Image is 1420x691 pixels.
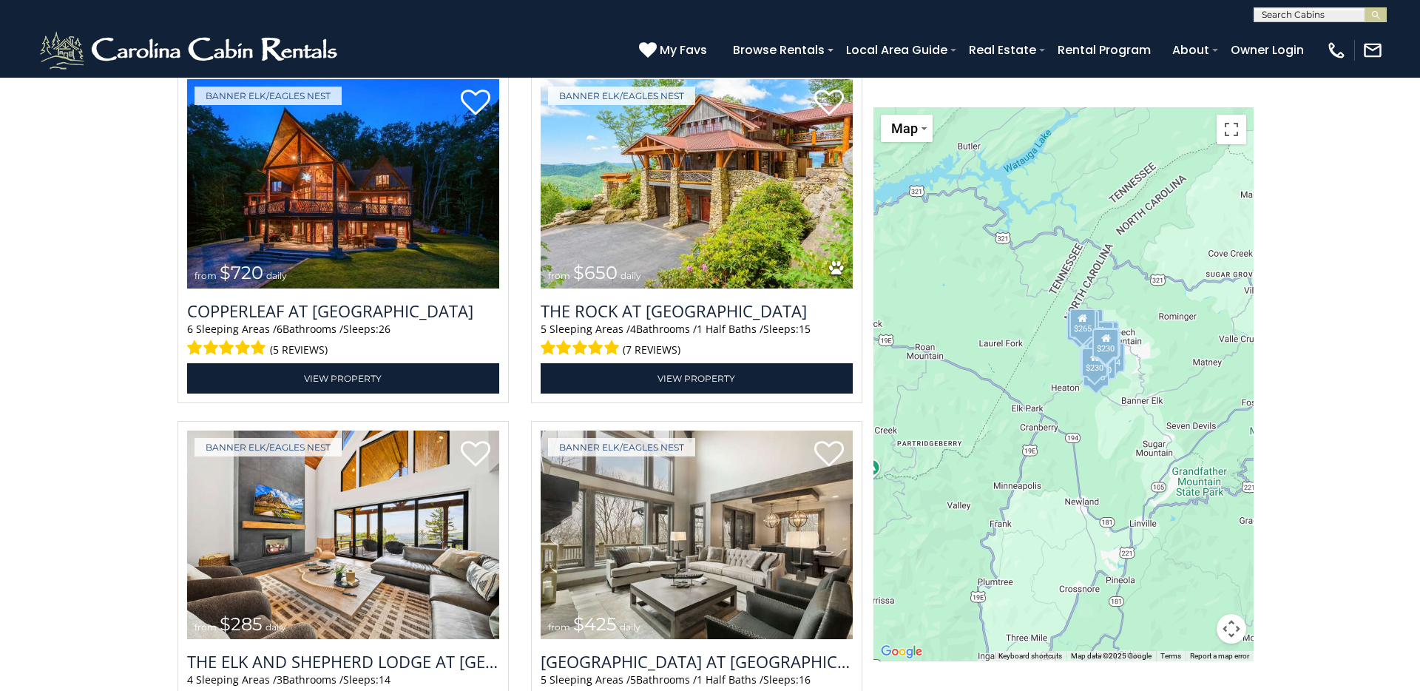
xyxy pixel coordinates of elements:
img: White-1-2.png [37,28,344,73]
span: daily [621,270,641,281]
button: Map camera controls [1217,614,1246,644]
span: 26 [379,322,390,336]
span: from [195,621,217,633]
div: Sleeping Areas / Bathrooms / Sleeps: [187,322,499,360]
span: from [548,270,570,281]
span: $425 [573,613,617,635]
img: Copperleaf at Eagles Nest [187,79,499,289]
a: View Property [187,363,499,394]
span: My Favs [660,41,707,59]
span: 15 [799,322,811,336]
span: 5 [541,322,547,336]
a: Report a map error [1190,652,1249,660]
a: My Favs [639,41,711,60]
div: $424 [1098,343,1124,372]
a: The Elk And Shepherd Lodge at Eagles Nest from $285 daily [187,431,499,640]
span: (7 reviews) [623,340,680,360]
div: $215 [1083,357,1109,386]
div: $225 [1092,329,1118,359]
a: Add to favorites [461,439,490,471]
img: The Rock at Eagles Nest [541,79,853,289]
button: Toggle fullscreen view [1217,115,1246,144]
a: [GEOGRAPHIC_DATA] at [GEOGRAPHIC_DATA] [541,650,853,673]
div: $230 [1093,328,1120,357]
h3: Sunset Ridge Hideaway at Eagles Nest [541,650,853,673]
span: 3 [277,673,283,687]
a: Owner Login [1223,37,1311,63]
div: $305 [1072,309,1098,339]
span: 4 [187,673,193,687]
div: $230 [1081,347,1108,377]
span: daily [266,621,286,633]
a: Add to favorites [814,439,844,471]
span: 1 Half Baths / [697,673,763,687]
div: $265 [1069,309,1095,338]
span: $650 [573,262,618,283]
span: Map data ©2025 Google [1071,652,1152,660]
span: daily [620,621,640,633]
img: Google [877,642,926,661]
a: Banner Elk/Eagles Nest [548,438,695,456]
a: Copperleaf at [GEOGRAPHIC_DATA] [187,300,499,322]
button: Change map style [881,115,933,142]
a: About [1165,37,1217,63]
span: 16 [799,673,811,687]
a: Browse Rentals [726,37,832,63]
button: Keyboard shortcuts [998,651,1062,661]
a: Open this area in Google Maps (opens a new window) [877,642,926,661]
a: Copperleaf at Eagles Nest from $720 daily [187,79,499,289]
span: Map [891,121,918,136]
span: daily [266,270,287,281]
span: 1 Half Baths / [697,322,763,336]
span: $285 [220,613,263,635]
span: $720 [220,262,263,283]
span: 14 [379,673,390,687]
div: $285 [1066,311,1093,340]
a: Local Area Guide [839,37,955,63]
a: The Elk And Shepherd Lodge at [GEOGRAPHIC_DATA] [187,650,499,673]
span: 4 [630,322,636,336]
div: $250 [1089,350,1116,380]
a: Sunset Ridge Hideaway at Eagles Nest from $425 daily [541,431,853,640]
h3: The Elk And Shepherd Lodge at Eagles Nest [187,650,499,673]
h3: Copperleaf at Eagles Nest [187,300,499,322]
span: 5 [630,673,636,687]
h3: The Rock at Eagles Nest [541,300,853,322]
img: Sunset Ridge Hideaway at Eagles Nest [541,431,853,640]
a: Terms (opens in new tab) [1160,652,1181,660]
a: Real Estate [961,37,1044,63]
a: Banner Elk/Eagles Nest [548,87,695,105]
a: View Property [541,363,853,394]
div: $305 [1079,348,1106,378]
a: The Rock at [GEOGRAPHIC_DATA] [541,300,853,322]
a: The Rock at Eagles Nest from $650 daily [541,79,853,289]
div: $230 [1092,328,1119,357]
a: Add to favorites [814,88,844,119]
span: (5 reviews) [270,340,328,360]
a: Banner Elk/Eagles Nest [195,438,342,456]
span: from [548,621,570,633]
img: phone-regular-white.png [1326,40,1347,61]
span: 6 [277,322,283,336]
div: Sleeping Areas / Bathrooms / Sleeps: [541,322,853,360]
span: 6 [187,322,193,336]
img: The Elk And Shepherd Lodge at Eagles Nest [187,431,499,640]
a: Banner Elk/Eagles Nest [195,87,342,105]
a: Rental Program [1050,37,1158,63]
img: mail-regular-white.png [1362,40,1383,61]
a: Add to favorites [461,88,490,119]
div: $315 [1087,321,1114,351]
span: 5 [541,673,547,687]
div: $200 [1092,320,1118,350]
span: from [195,270,217,281]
